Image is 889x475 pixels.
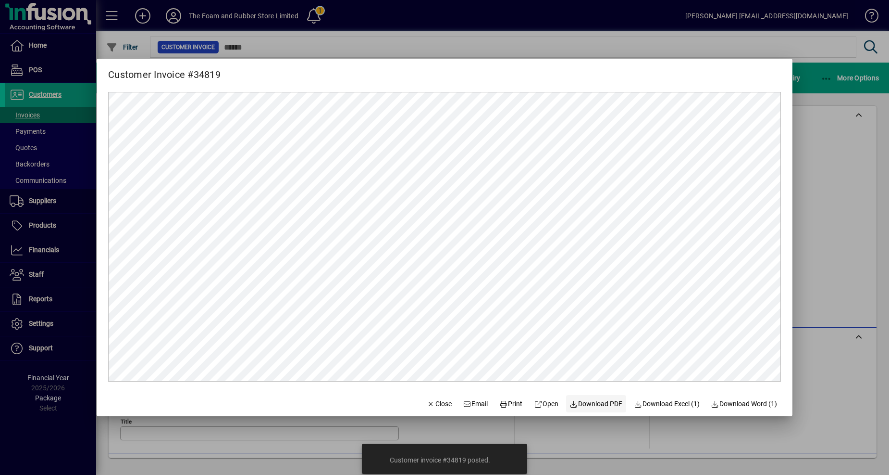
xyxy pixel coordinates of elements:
button: Print [495,395,526,412]
h2: Customer Invoice #34819 [97,59,232,82]
button: Download Excel (1) [630,395,704,412]
span: Close [427,399,452,409]
a: Download PDF [566,395,627,412]
button: Download Word (1) [707,395,781,412]
span: Print [499,399,522,409]
button: Close [423,395,456,412]
span: Download Excel (1) [634,399,700,409]
button: Email [459,395,492,412]
a: Open [530,395,562,412]
span: Email [463,399,488,409]
span: Open [534,399,558,409]
span: Download Word (1) [711,399,778,409]
span: Download PDF [570,399,623,409]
